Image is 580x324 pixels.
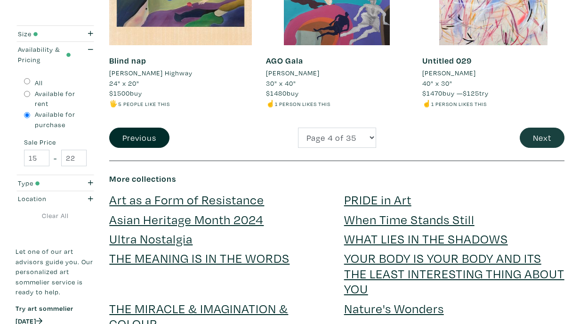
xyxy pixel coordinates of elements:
span: 30" x 40" [266,79,296,88]
a: Nature's Wonders [344,300,444,316]
span: - [54,152,57,164]
span: 40" x 30" [422,79,452,88]
span: $1500 [109,89,130,97]
small: 5 people like this [118,100,170,107]
span: $1480 [266,89,287,97]
a: YOUR BODY IS YOUR BODY AND ITS THE LEAST INTERESTING THING ABOUT YOU [344,250,564,297]
li: 🖐️ [109,98,251,109]
a: AGO Gala [266,55,303,66]
a: Ultra Nostalgia [109,230,193,247]
a: When Time Stands Still [344,211,475,227]
div: Location [18,194,71,204]
button: Location [16,191,95,207]
a: [PERSON_NAME] Highway [109,68,251,78]
span: 24" x 20" [109,79,139,88]
li: ☝️ [266,98,408,109]
label: Available for purchase [35,109,87,130]
small: Sale Price [24,139,87,146]
a: Untitled 029 [422,55,472,66]
a: Art as a Form of Resistance [109,191,264,208]
h6: More collections [109,174,564,184]
a: PRIDE in Art [344,191,411,208]
a: [PERSON_NAME] [266,68,408,78]
span: buy [266,89,299,97]
button: Availability & Pricing [16,42,95,67]
p: Let one of our art advisors guide you. Our personalized art sommelier service is ready to help. [16,246,95,297]
button: Previous [109,128,169,148]
label: Available for rent [35,89,87,109]
div: Type [18,178,71,188]
a: [PERSON_NAME] [422,68,564,78]
li: [PERSON_NAME] [266,68,320,78]
a: WHAT LIES IN THE SHADOWS [344,230,508,247]
small: 1 person likes this [431,100,487,107]
li: [PERSON_NAME] [422,68,476,78]
button: Size [16,26,95,41]
div: Availability & Pricing [18,44,71,65]
button: Next [520,128,564,148]
li: ☝️ [422,98,564,109]
span: buy [109,89,142,97]
span: $1470 [422,89,443,97]
a: Asian Heritage Month 2024 [109,211,264,227]
label: All [35,78,43,88]
div: Size [18,29,71,39]
li: [PERSON_NAME] Highway [109,68,193,78]
a: THE MEANING IS IN THE WORDS [109,250,290,266]
button: Type [16,175,95,191]
a: Blind nap [109,55,146,66]
span: buy — try [422,89,489,97]
a: Clear All [16,211,95,221]
span: $125 [463,89,479,97]
small: 1 person likes this [275,100,330,107]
